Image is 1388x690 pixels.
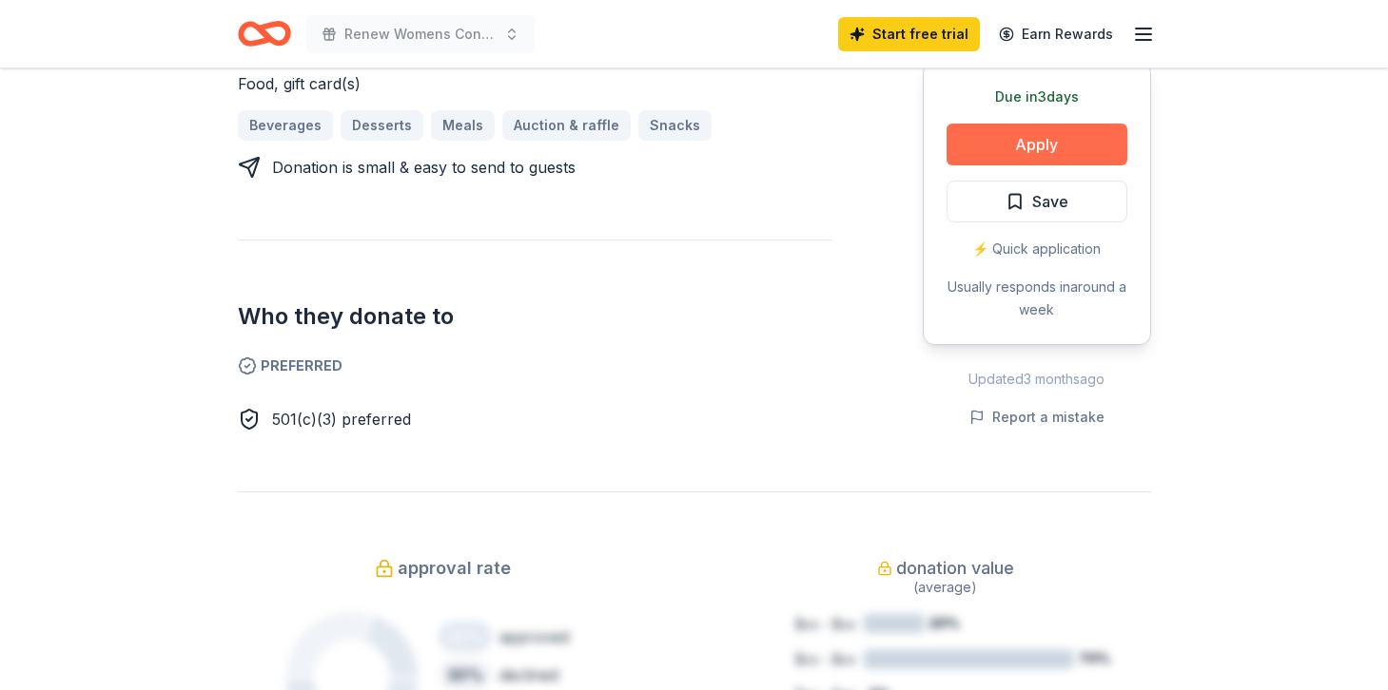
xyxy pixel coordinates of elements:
[1032,189,1068,214] span: Save
[499,625,569,648] div: approved
[272,156,576,179] div: Donation is small & easy to send to guests
[896,553,1014,584] span: donation value
[987,17,1124,51] a: Earn Rewards
[947,86,1127,108] div: Due in 3 days
[740,576,1151,599] div: (average)
[398,553,511,584] span: approval rate
[638,110,712,141] a: Snacks
[431,110,495,141] a: Meals
[929,615,960,631] tspan: 20%
[1078,650,1109,666] tspan: 70%
[238,355,831,377] span: Preferred
[238,301,831,332] h2: Who they donate to
[439,660,492,690] div: 30 %
[344,23,497,46] span: Renew Womens Conference
[272,410,411,429] span: 501(c)(3) preferred
[969,406,1105,429] button: Report a mistake
[341,110,423,141] a: Desserts
[238,110,333,141] a: Beverages
[947,238,1127,260] div: ⚡️ Quick application
[947,124,1127,165] button: Apply
[439,622,492,652] div: 20 %
[502,110,631,141] a: Auction & raffle
[238,72,831,95] div: Food, gift card(s)
[795,616,856,632] tspan: $xx - $xx
[795,651,856,667] tspan: $xx - $xx
[923,368,1151,391] div: Updated 3 months ago
[306,15,535,53] button: Renew Womens Conference
[238,11,291,56] a: Home
[499,663,558,686] div: declined
[947,181,1127,222] button: Save
[947,276,1127,321] div: Usually responds in around a week
[838,17,980,51] a: Start free trial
